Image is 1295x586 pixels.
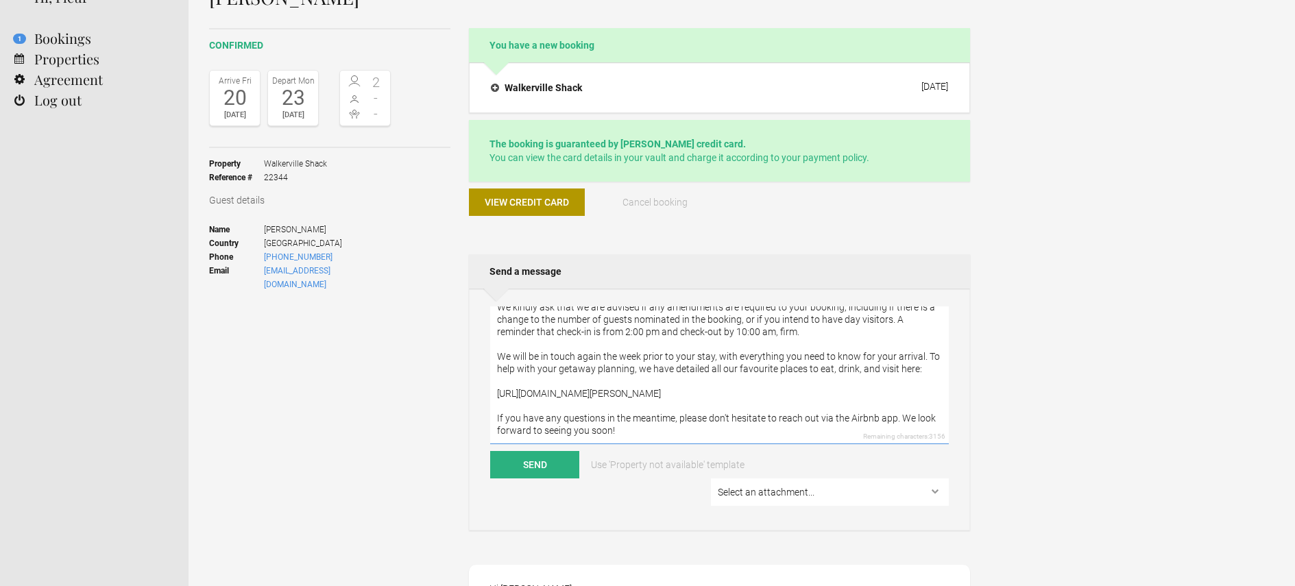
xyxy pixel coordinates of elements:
h4: Walkerville Shack [491,81,582,95]
span: [PERSON_NAME] [264,223,391,236]
h3: Guest details [209,193,450,207]
div: 20 [213,88,256,108]
strong: Property [209,157,264,171]
strong: Reference # [209,171,264,184]
h2: Send a message [469,254,970,289]
button: Cancel booking [598,188,714,216]
div: [DATE] [271,108,315,122]
button: Walkerville Shack [DATE] [480,73,959,102]
strong: Email [209,264,264,291]
span: - [365,91,387,105]
span: 22344 [264,171,327,184]
button: Send [490,451,579,478]
div: 23 [271,88,315,108]
strong: The booking is guaranteed by [PERSON_NAME] credit card. [489,138,746,149]
h2: You have a new booking [469,28,970,62]
h2: confirmed [209,38,450,53]
a: [EMAIL_ADDRESS][DOMAIN_NAME] [264,266,330,289]
button: View credit card [469,188,585,216]
div: Depart Mon [271,74,315,88]
div: [DATE] [213,108,256,122]
a: Use 'Property not available' template [581,451,754,478]
span: 2 [365,75,387,89]
span: [GEOGRAPHIC_DATA] [264,236,391,250]
a: [PHONE_NUMBER] [264,252,332,262]
strong: Name [209,223,264,236]
div: Arrive Fri [213,74,256,88]
span: View credit card [485,197,569,208]
div: [DATE] [921,81,948,92]
strong: Phone [209,250,264,264]
span: Walkerville Shack [264,157,327,171]
span: - [365,107,387,121]
flynt-notification-badge: 1 [13,34,26,44]
span: Cancel booking [622,197,688,208]
p: You can view the card details in your vault and charge it according to your payment policy. [489,137,949,164]
strong: Country [209,236,264,250]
